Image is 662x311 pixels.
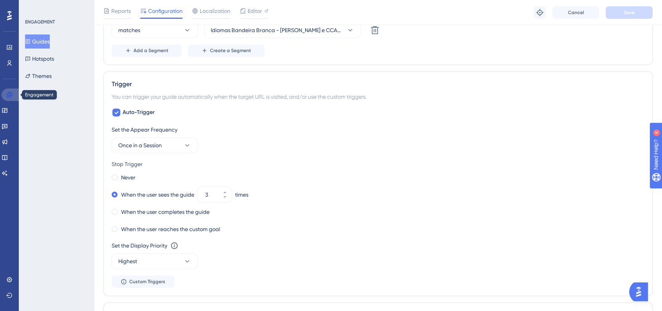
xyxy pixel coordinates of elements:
span: Idiomas Bandeira Branca - [PERSON_NAME] e CCAA, e Sem Boleto e Pix SpPay [211,25,343,35]
span: matches [118,25,140,35]
button: Highest [112,253,198,269]
button: Create a Segment [188,44,264,57]
span: Custom Triggers [129,278,165,285]
div: Stop Trigger [112,159,644,169]
div: Set the Display Priority [112,241,167,250]
button: Once in a Session [112,137,198,153]
button: Add a Segment [112,44,182,57]
label: When the user sees the guide [121,190,194,199]
span: Reports [111,6,131,16]
label: Never [121,173,136,182]
span: Save [624,9,635,16]
label: When the user completes the guide [121,207,210,217]
span: Highest [118,257,137,266]
span: Once in a Session [118,141,162,150]
div: Trigger [112,80,644,89]
span: Create a Segment [210,47,251,54]
div: times [235,190,248,199]
span: Editor [248,6,262,16]
button: matches [112,22,198,38]
button: Save [606,6,653,19]
span: Auto-Trigger [123,108,155,117]
button: Custom Triggers [112,275,174,288]
label: When the user reaches the custom goal [121,224,220,234]
button: Themes [25,69,52,83]
div: You can trigger your guide automatically when the target URL is visited, and/or use the custom tr... [112,92,644,101]
div: 4 [54,4,57,10]
div: Set the Appear Frequency [112,125,644,134]
span: Configuration [148,6,183,16]
span: Cancel [568,9,584,16]
button: Cancel [552,6,599,19]
iframe: UserGuiding AI Assistant Launcher [629,280,653,304]
span: Need Help? [18,2,49,11]
div: ENGAGEMENT [25,19,55,25]
button: Guides [25,34,50,49]
button: Idiomas Bandeira Branca - [PERSON_NAME] e CCAA, e Sem Boleto e Pix SpPay [204,22,361,38]
button: Hotspots [25,52,54,66]
span: Add a Segment [134,47,168,54]
span: Localization [200,6,230,16]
